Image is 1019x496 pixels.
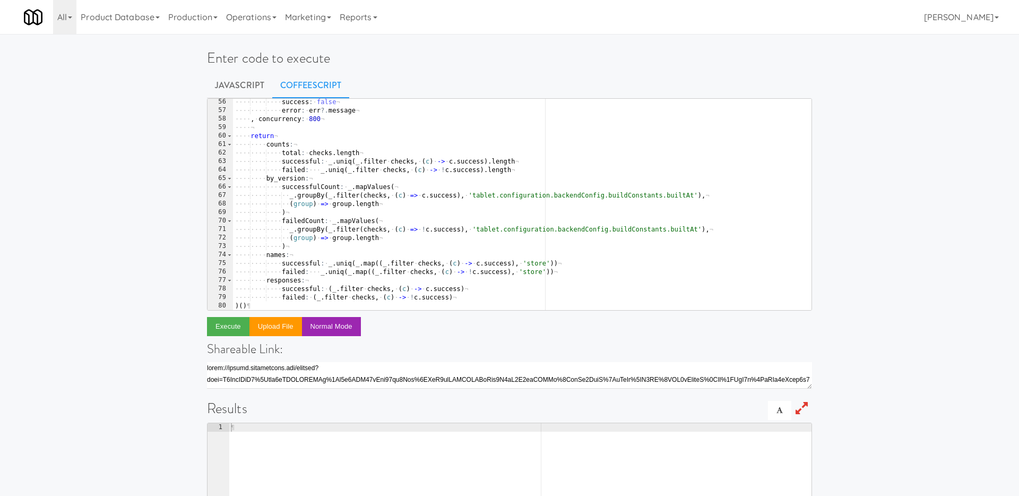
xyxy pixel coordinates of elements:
div: 62 [208,149,233,157]
div: 66 [208,183,233,191]
div: 72 [208,234,233,242]
div: 70 [208,217,233,225]
div: 76 [208,268,233,276]
div: 67 [208,191,233,200]
a: CoffeeScript [272,72,349,99]
div: 73 [208,242,233,251]
div: 74 [208,251,233,259]
div: 65 [208,174,233,183]
h1: Results [207,401,812,416]
button: Upload file [249,317,302,336]
h1: Enter code to execute [207,50,812,66]
div: 57 [208,106,233,115]
button: Normal Mode [302,317,361,336]
textarea: lorem://ipsumd.sitametcons.adi/elitsed?doei=T6IncIDiD7%5Utla6eTDOLOREMAg%1Al5e6ADM47vEni97qu8Nos%... [207,362,812,389]
div: 78 [208,285,233,293]
div: 59 [208,123,233,132]
div: 1 [208,423,229,432]
div: 79 [208,293,233,302]
div: 60 [208,132,233,140]
div: 77 [208,276,233,285]
a: Javascript [207,72,272,99]
div: 68 [208,200,233,208]
div: 80 [208,302,233,310]
div: 58 [208,115,233,123]
img: Micromart [24,8,42,27]
div: 63 [208,157,233,166]
div: 69 [208,208,233,217]
div: 75 [208,259,233,268]
div: 61 [208,140,233,149]
h4: Shareable Link: [207,342,812,356]
div: 56 [208,98,233,106]
div: 71 [208,225,233,234]
button: Execute [207,317,249,336]
div: 64 [208,166,233,174]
